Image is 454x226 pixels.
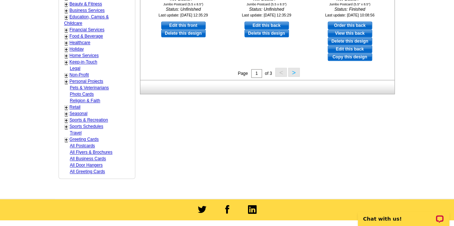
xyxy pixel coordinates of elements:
a: use this design [244,21,289,29]
a: Retail [70,105,81,110]
a: Religion & Faith [70,98,100,103]
small: Last update: [DATE] 10:08:56 [325,13,375,17]
a: + [65,72,68,78]
a: + [65,47,68,52]
a: All Door Hangers [70,163,103,168]
a: All Business Cards [70,156,106,161]
a: + [65,34,68,39]
a: Delete this design [328,37,372,45]
small: Last update: [DATE] 12:35:29 [242,13,291,17]
a: All Flyers & Brochures [70,150,113,155]
a: Sports Schedules [70,124,103,129]
a: Delete this design [161,29,206,37]
a: Legal [70,66,80,71]
a: + [65,117,68,123]
iframe: LiveChat chat widget [353,203,454,226]
a: Seasonal [70,111,88,116]
small: Last update: [DATE] 12:35:29 [159,13,208,17]
a: Home Services [70,53,99,58]
a: Food & Beverage [70,34,103,39]
a: All Greeting Cards [70,169,105,174]
a: View this back [328,29,372,37]
a: + [65,27,68,33]
a: + [65,59,68,65]
a: Photo Cards [70,92,94,97]
a: Keep-in-Touch [70,59,97,64]
span: of 3 [265,71,272,76]
a: Non-Profit [70,72,89,77]
div: Jumbo Postcard (5.5 x 8.5") [144,3,223,6]
a: Beauty & Fitness [70,1,102,6]
button: > [288,68,300,77]
a: Personal Projects [70,79,103,84]
a: Business Services [70,8,105,13]
a: use this design [328,21,372,29]
a: + [65,124,68,130]
a: Copy this design [328,53,372,61]
a: use this design [161,21,206,29]
a: + [65,53,68,59]
div: Jumbo Postcard (5.5" x 8.5") [310,3,389,6]
i: Status: Finished [310,6,389,13]
a: + [65,137,68,143]
i: Status: Unfinished [227,6,306,13]
div: Jumbo Postcard (5.5 x 8.5") [227,3,306,6]
a: Financial Services [70,27,104,32]
a: edit this design [328,45,372,53]
a: + [65,111,68,117]
a: Holiday [70,47,84,52]
i: Status: Unfinished [144,6,223,13]
a: Healthcare [70,40,90,45]
span: Page [238,71,248,76]
a: All Postcards [70,143,95,148]
a: Delete this design [244,29,289,37]
a: + [65,1,68,7]
a: + [65,8,68,14]
a: Sports & Recreation [70,117,108,122]
a: + [65,14,68,20]
a: Education, Camps & Childcare [64,14,109,26]
a: Travel [70,130,82,135]
a: + [65,79,68,85]
button: < [275,68,287,77]
a: Greeting Cards [70,137,99,142]
a: + [65,105,68,110]
a: Pets & Veterinarians [70,85,109,90]
a: + [65,40,68,46]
